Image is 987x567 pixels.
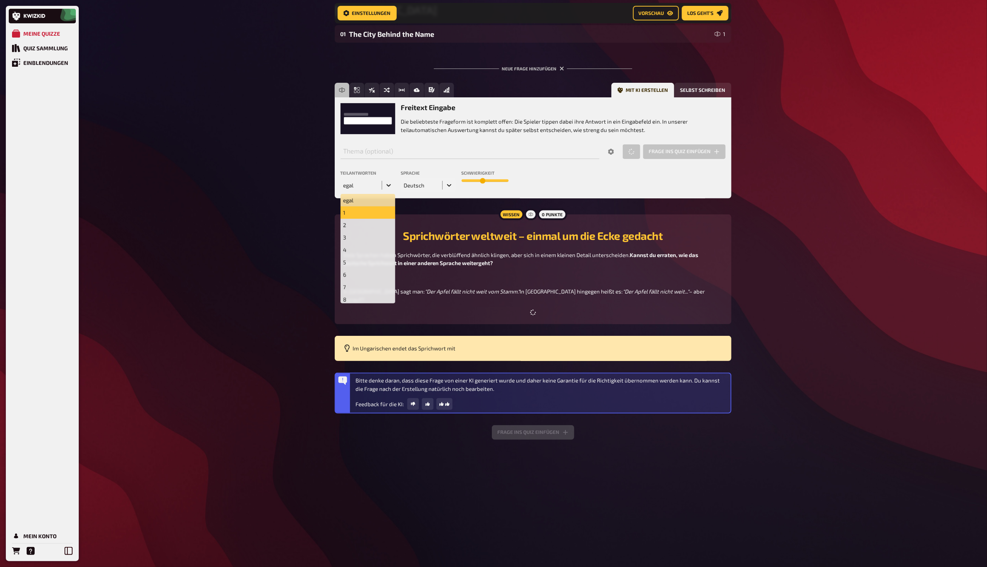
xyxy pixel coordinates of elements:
button: Frage ins Quiz einfügen [492,425,574,440]
div: Wissen [498,209,524,220]
div: 8 [341,293,395,306]
div: 1 [341,206,395,219]
a: Los geht's [682,6,728,20]
a: Hilfe [23,544,38,558]
button: Prosa (Langtext) [424,83,439,97]
a: Einblendungen [9,55,76,70]
h3: Freitext Eingabe [401,103,726,112]
span: Einstellungen [352,11,391,16]
div: egal [343,182,379,189]
div: 5 [341,256,395,268]
div: 7 [341,281,395,293]
p: Bitte denke daran, dass diese Frage von einer KI generiert wurde und daher keine Garantie für die... [356,376,728,393]
span: Im Ungarischen endet das Sprichwort mit [353,345,456,352]
div: Quiz Sammlung [23,45,68,51]
div: Neue Frage hinzufügen [434,54,632,77]
div: Mein Konto [23,533,57,539]
div: The City Behind the Name [349,30,712,38]
div: Einblendungen [23,59,68,66]
div: 1 [715,31,726,37]
div: 2 [341,219,395,231]
input: Thema (optional) [341,144,599,159]
a: Bestellungen [9,544,23,558]
a: Quiz Sammlung [9,41,76,55]
button: Frage ins Quiz einfügen [643,144,726,159]
label: Sprache [401,171,456,175]
button: Bild-Antwort [409,83,424,97]
button: Neue Frage generieren [623,144,640,159]
span: "Der Apfel fällt nicht weit vom Stamm." [425,288,520,295]
span: Viele Sprachen haben Sprichwörter, die verblüffend ähnlich klingen, aber sich in einem kleinen De... [343,252,630,258]
a: Mein Konto [9,529,76,543]
span: Los geht's [688,11,714,16]
span: "Der Apfel fällt nicht weit..." [623,288,689,295]
div: Meine Quizze [23,30,60,37]
button: Offline Frage [439,83,454,97]
div: 0 Punkte [537,209,567,220]
button: Mit KI erstellen [611,83,674,97]
button: Options [602,144,620,159]
div: egal [341,194,395,206]
p: Die beliebteste Frageform ist komplett offen: Die Spieler tippen dabei ihre Antwort in ein Eingab... [401,117,726,134]
div: 01 [341,31,346,37]
button: Freitext Eingabe [335,83,349,97]
a: Vorschau [633,6,679,20]
button: Wahr / Falsch [365,83,379,97]
button: Schätzfrage [395,83,409,97]
a: Einstellungen [338,6,397,20]
span: In [GEOGRAPHIC_DATA] hingegen heißt es: [520,288,623,295]
h2: Sprichwörter weltweit – einmal um die Ecke gedacht [343,229,723,242]
a: Meine Quizze [9,26,76,41]
label: Schwierigkeit [462,171,509,175]
label: Teilantworten [341,171,395,175]
button: Sortierfrage [380,83,394,97]
p: Feedback für die KI: [356,400,404,408]
div: 3 [341,231,395,244]
span: Vorschau [639,11,664,16]
button: Selbst schreiben [675,83,731,97]
button: Einfachauswahl [350,83,364,97]
div: 6 [341,268,395,281]
div: 4 [341,244,395,256]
